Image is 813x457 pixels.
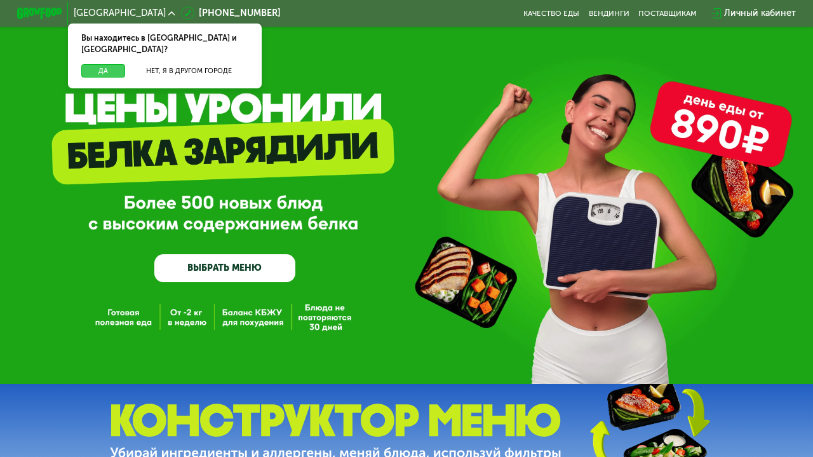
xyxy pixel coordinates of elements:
[638,9,697,18] div: поставщикам
[523,9,579,18] a: Качество еды
[154,254,295,282] a: ВЫБРАТЬ МЕНЮ
[724,6,796,20] div: Личный кабинет
[74,9,166,18] span: [GEOGRAPHIC_DATA]
[68,24,262,64] div: Вы находитесь в [GEOGRAPHIC_DATA] и [GEOGRAPHIC_DATA]?
[589,9,629,18] a: Вендинги
[130,64,248,78] button: Нет, я в другом городе
[181,6,281,20] a: [PHONE_NUMBER]
[81,64,125,78] button: Да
